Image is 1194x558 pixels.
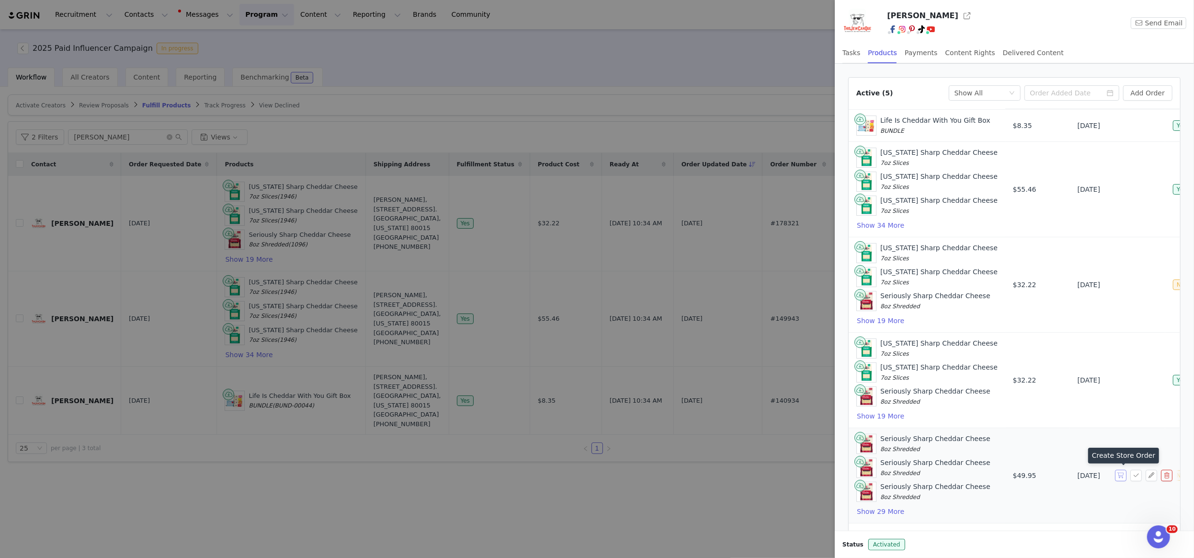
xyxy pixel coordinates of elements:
div: Payments [905,42,938,64]
img: instagram.svg [898,25,906,33]
div: [US_STATE] Sharp Cheddar Cheese [880,243,998,263]
span: 7oz Slices [880,350,909,357]
span: 8oz Shredded [880,303,920,310]
div: [US_STATE] Sharp Cheddar Cheese [880,338,998,359]
img: Cabot_VermontSharp_7ozSliced_00078354719466_FrontAngle-2000x2000-257fbfb4-45da-4bac-a196-ed9af475... [857,244,876,263]
button: Show 34 More [856,220,905,231]
div: Products [868,42,897,64]
div: Seriously Sharp Cheddar Cheese [880,434,990,454]
img: Cabot_SeriouslySharp_8ozShredded_00078354710968_Front.png [857,291,876,311]
button: Add Order [1123,85,1172,101]
span: 8oz Shredded [880,446,920,453]
div: Content Rights [945,42,995,64]
button: Show 29 More [856,506,905,517]
img: 43ab0553-be74-4177-8147-91f4646b5e2b.jpg [842,8,873,38]
img: Cabot_SeriouslySharp_8ozShredded_00078354710968_Front.png [857,434,876,453]
img: Cabot_VermontSharp_7ozSliced_00078354719466_FrontAngle-2000x2000-257fbfb4-45da-4bac-a196-ed9af475... [857,363,876,382]
div: Seriously Sharp Cheddar Cheese [880,291,990,311]
span: BUNDLE [880,128,904,134]
span: 7oz Slices [880,184,909,190]
span: $49.95 [1013,471,1036,481]
button: Show 19 More [856,315,905,326]
div: Tasks [842,42,861,64]
img: ecomm-valentines-bundle-render.jpg-2100x2100-ee6e768f-0996-4a45-bc91-4f0185952f4a.jpg [857,116,876,135]
div: Seriously Sharp Cheddar Cheese [880,482,990,502]
span: $55.46 [1013,185,1036,195]
span: Activated [868,539,905,550]
img: Cabot_SeriouslySharp_8ozShredded_00078354710968_Front.png [857,458,876,477]
span: [DATE] [1078,185,1100,195]
div: [US_STATE] Sharp Cheddar Cheese [880,172,998,192]
input: Order Added Date [1024,85,1119,101]
span: 7oz Slices [880,374,909,381]
span: [DATE] [1078,280,1100,290]
img: Cabot_VermontSharp_7ozSliced_00078354719466_FrontAngle-2000x2000-257fbfb4-45da-4bac-a196-ed9af475... [857,267,876,287]
div: Seriously Sharp Cheddar Cheese [880,458,990,478]
img: Cabot_VermontSharp_7ozSliced_00078354719466_FrontAngle-2000x2000-257fbfb4-45da-4bac-a196-ed9af475... [857,339,876,358]
div: Show All [955,86,983,100]
span: [DATE] [1078,471,1100,481]
span: 8oz Shredded [880,470,920,477]
span: $32.22 [1013,375,1036,385]
span: $32.22 [1013,280,1036,290]
h3: [PERSON_NAME] [887,10,958,22]
div: Life Is Cheddar With You Gift Box [880,116,990,136]
span: 7oz Slices [880,255,909,262]
div: [US_STATE] Sharp Cheddar Cheese [880,148,998,168]
span: 7oz Slices [880,160,909,166]
iframe: Intercom live chat [1147,525,1170,548]
span: $8.35 [1013,121,1032,131]
div: [US_STATE] Sharp Cheddar Cheese [880,196,998,216]
span: 7oz Slices [880,279,909,286]
button: Show 19 More [856,410,905,422]
button: Send Email [1131,17,1186,29]
img: Cabot_VermontSharp_7ozSliced_00078354719466_FrontAngle-2000x2000-257fbfb4-45da-4bac-a196-ed9af475... [857,148,876,167]
span: [DATE] [1078,121,1100,131]
span: Status [842,540,864,549]
img: Cabot_VermontSharp_7ozSliced_00078354719466_FrontAngle-2000x2000-257fbfb4-45da-4bac-a196-ed9af475... [857,196,876,215]
span: 8oz Shredded [880,494,920,500]
img: Cabot_VermontSharp_7ozSliced_00078354719466_FrontAngle-2000x2000-257fbfb4-45da-4bac-a196-ed9af475... [857,172,876,191]
span: 10 [1167,525,1178,533]
span: [DATE] [1078,375,1100,385]
i: icon: calendar [1107,90,1114,96]
div: Active (5) [856,88,893,98]
img: Cabot_SeriouslySharp_8ozShredded_00078354710968_Front.png [857,387,876,406]
div: Seriously Sharp Cheddar Cheese [880,386,990,407]
div: [US_STATE] Sharp Cheddar Cheese [880,362,998,383]
img: Cabot_SeriouslySharp_8ozShredded_00078354710968_Front.png [857,482,876,501]
article: Active [848,77,1181,551]
div: Create Store Order [1088,448,1159,464]
span: 7oz Slices [880,208,909,214]
div: Delivered Content [1003,42,1064,64]
div: [US_STATE] Sharp Cheddar Cheese [880,267,998,287]
span: 8oz Shredded [880,398,920,405]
